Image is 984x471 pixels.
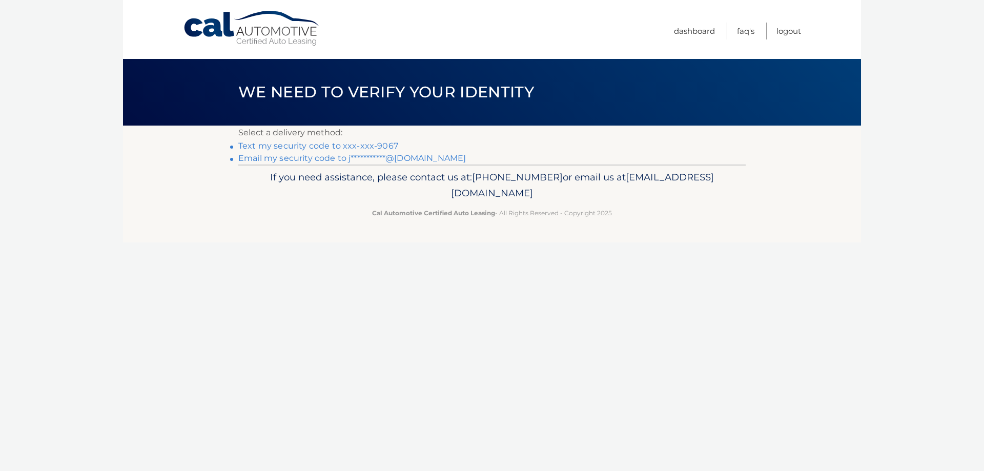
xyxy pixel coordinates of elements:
span: We need to verify your identity [238,83,534,101]
span: [PHONE_NUMBER] [472,171,563,183]
a: Text my security code to xxx-xxx-9067 [238,141,398,151]
a: Logout [776,23,801,39]
a: Dashboard [674,23,715,39]
a: FAQ's [737,23,754,39]
p: - All Rights Reserved - Copyright 2025 [245,208,739,218]
strong: Cal Automotive Certified Auto Leasing [372,209,495,217]
a: Cal Automotive [183,10,321,47]
p: Select a delivery method: [238,126,746,140]
p: If you need assistance, please contact us at: or email us at [245,169,739,202]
